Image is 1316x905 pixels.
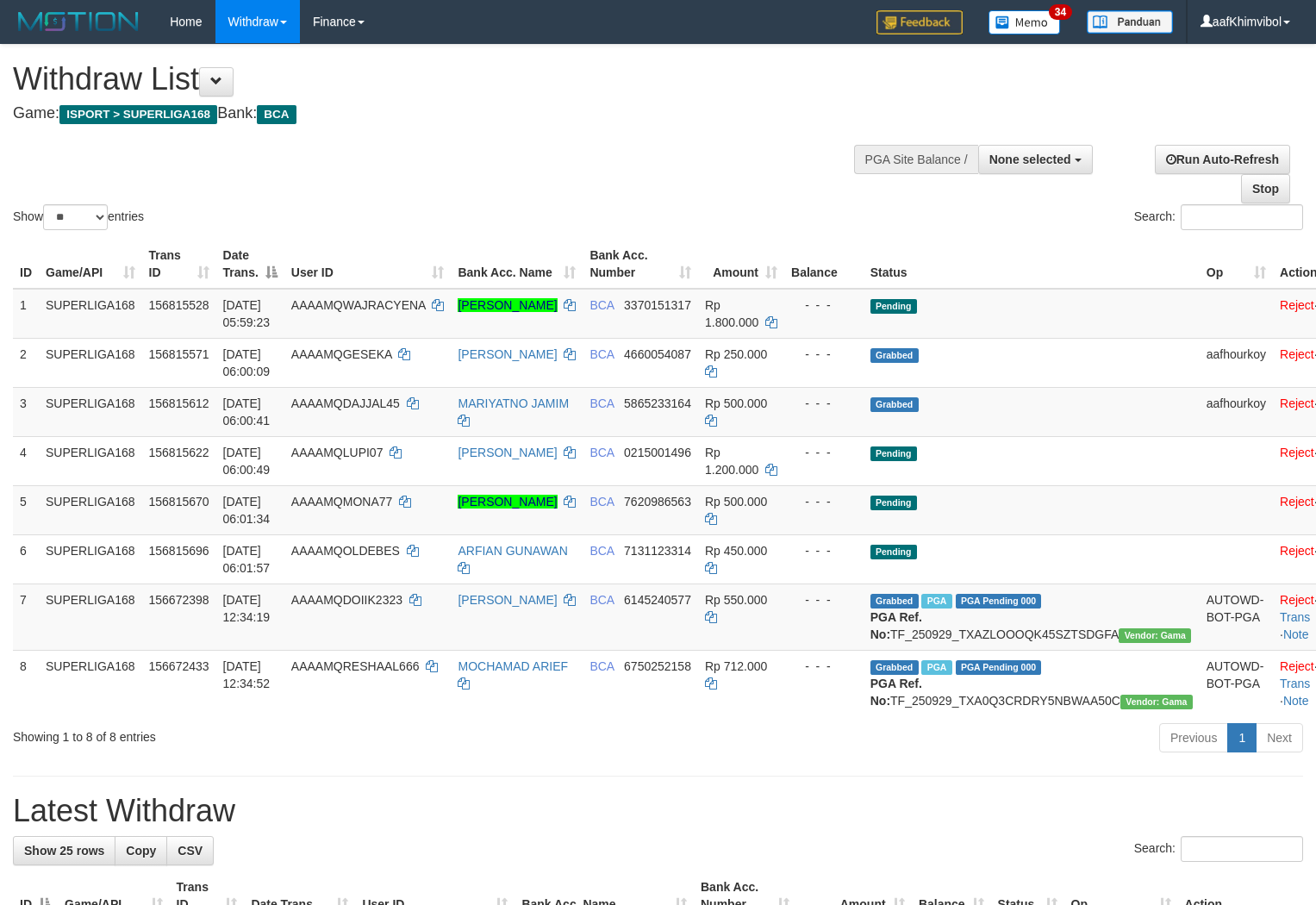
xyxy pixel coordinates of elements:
[13,534,39,584] td: 6
[13,584,39,650] td: 7
[870,660,919,675] span: Grabbed
[1280,593,1314,607] a: Reject
[149,298,209,312] span: 156815528
[458,396,569,410] a: MARIYATNO JAMIM
[223,544,271,575] span: [DATE] 06:01:57
[1280,446,1314,459] a: Reject
[1200,650,1273,716] td: AUTOWD-BOT-PGA
[13,794,1303,828] h1: Latest Withdraw
[791,444,857,461] div: - - -
[291,347,392,361] span: AAAAMQGESEKA
[223,659,271,690] span: [DATE] 12:34:52
[13,436,39,485] td: 4
[223,495,271,526] span: [DATE] 06:01:34
[39,485,142,534] td: SUPERLIGA168
[589,659,614,673] span: BCA
[705,298,758,329] span: Rp 1.800.000
[13,721,535,746] div: Showing 1 to 8 of 8 entries
[1087,10,1173,34] img: panduan.png
[39,534,142,584] td: SUPERLIGA168
[284,240,452,289] th: User ID: activate to sort column ascending
[989,10,1061,34] img: Button%20Memo.svg
[458,347,557,361] a: [PERSON_NAME]
[870,446,917,461] span: Pending
[1200,584,1273,650] td: AUTOWD-BOT-PGA
[791,493,857,510] div: - - -
[223,593,271,624] span: [DATE] 12:34:19
[791,296,857,314] div: - - -
[13,387,39,436] td: 3
[149,659,209,673] span: 156672433
[216,240,284,289] th: Date Trans.: activate to sort column descending
[870,348,919,363] span: Grabbed
[921,594,951,609] span: Marked by aafsoycanthlai
[1280,659,1314,673] a: Reject
[39,289,142,339] td: SUPERLIGA168
[624,347,691,361] span: Copy 4660054087 to clipboard
[39,240,142,289] th: Game/API: activate to sort column ascending
[978,145,1093,174] button: None selected
[864,650,1200,716] td: TF_250929_TXA0Q3CRDRY5NBWAA50C
[791,591,857,609] div: - - -
[791,658,857,675] div: - - -
[39,338,142,387] td: SUPERLIGA168
[1283,627,1309,641] a: Note
[921,660,951,675] span: Marked by aafsoycanthlai
[166,836,214,865] a: CSV
[870,594,919,609] span: Grabbed
[39,584,142,650] td: SUPERLIGA168
[870,397,919,412] span: Grabbed
[989,153,1071,166] span: None selected
[1200,387,1273,436] td: aafhourkoy
[870,545,917,559] span: Pending
[291,495,392,509] span: AAAAMQMONA77
[223,298,271,329] span: [DATE] 05:59:23
[589,347,614,361] span: BCA
[257,105,296,124] span: BCA
[864,584,1200,650] td: TF_250929_TXAZLOOOQK45SZTSDGFA
[149,347,209,361] span: 156815571
[24,844,104,858] span: Show 25 rows
[149,544,209,558] span: 156815696
[149,446,209,459] span: 156815622
[13,240,39,289] th: ID
[956,594,1042,609] span: PGA Pending
[589,593,614,607] span: BCA
[589,396,614,410] span: BCA
[1181,204,1303,230] input: Search:
[583,240,698,289] th: Bank Acc. Number: activate to sort column ascending
[13,9,144,34] img: MOTION_logo.png
[589,298,614,312] span: BCA
[705,446,758,477] span: Rp 1.200.000
[1134,836,1303,862] label: Search:
[43,204,108,230] select: Showentries
[223,396,271,428] span: [DATE] 06:00:41
[791,346,857,363] div: - - -
[291,544,400,558] span: AAAAMQOLDEBES
[1280,298,1314,312] a: Reject
[1280,396,1314,410] a: Reject
[1159,723,1228,752] a: Previous
[1241,174,1290,203] a: Stop
[705,495,767,509] span: Rp 500.000
[13,289,39,339] td: 1
[13,836,115,865] a: Show 25 rows
[13,338,39,387] td: 2
[705,347,767,361] span: Rp 250.000
[705,544,767,558] span: Rp 450.000
[458,446,557,459] a: [PERSON_NAME]
[1280,347,1314,361] a: Reject
[624,495,691,509] span: Copy 7620986563 to clipboard
[1256,723,1303,752] a: Next
[705,593,767,607] span: Rp 550.000
[705,396,767,410] span: Rp 500.000
[956,660,1042,675] span: PGA Pending
[1181,836,1303,862] input: Search:
[13,650,39,716] td: 8
[1049,4,1072,20] span: 34
[589,446,614,459] span: BCA
[149,495,209,509] span: 156815670
[791,542,857,559] div: - - -
[870,610,922,641] b: PGA Ref. No:
[223,446,271,477] span: [DATE] 06:00:49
